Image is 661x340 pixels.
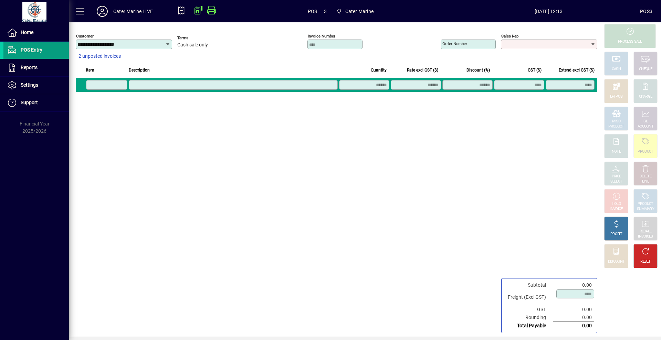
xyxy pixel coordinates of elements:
div: SELECT [610,179,622,184]
td: Rounding [504,314,553,322]
div: CASH [612,67,621,72]
div: CHARGE [639,94,652,99]
div: PRODUCT [638,201,653,207]
span: Cater Marine [345,6,374,17]
span: Cash sale only [177,42,208,48]
span: Quantity [371,66,387,74]
span: 2 unposted invoices [78,53,121,60]
div: PRICE [612,174,621,179]
td: GST [504,306,553,314]
span: Cater Marine [334,5,376,18]
a: Home [3,24,69,41]
button: 2 unposted invoices [76,50,124,63]
mat-label: Customer [76,34,94,39]
mat-label: Order number [442,41,467,46]
td: 0.00 [553,306,594,314]
div: MISC [612,119,620,124]
span: Extend excl GST ($) [559,66,595,74]
div: PRODUCT [638,149,653,154]
td: 0.00 [553,314,594,322]
div: CHEQUE [639,67,652,72]
td: 0.00 [553,322,594,330]
a: Support [3,94,69,111]
div: EFTPOS [610,94,623,99]
div: ACCOUNT [638,124,653,129]
span: GST ($) [528,66,542,74]
span: Settings [21,82,38,88]
span: Item [86,66,94,74]
td: Total Payable [504,322,553,330]
span: POS [308,6,317,17]
div: INVOICE [610,207,622,212]
div: PROFIT [610,232,622,237]
div: POS3 [640,6,652,17]
span: Discount (%) [466,66,490,74]
div: DISCOUNT [608,259,625,264]
button: Profile [91,5,113,18]
div: Cater Marine LIVE [113,6,153,17]
div: RESET [640,259,651,264]
a: Settings [3,77,69,94]
span: Support [21,100,38,105]
div: SUMMARY [637,207,654,212]
div: INVOICES [638,234,653,239]
span: Home [21,30,33,35]
div: PRODUCT [608,124,624,129]
div: DELETE [640,174,651,179]
span: POS Entry [21,47,42,53]
td: Freight (Excl GST) [504,289,553,306]
span: Rate excl GST ($) [407,66,438,74]
span: Reports [21,65,38,70]
mat-label: Invoice number [308,34,335,39]
div: RECALL [640,229,652,234]
div: GL [643,119,648,124]
div: LINE [642,179,649,184]
mat-label: Sales rep [501,34,518,39]
span: Description [129,66,150,74]
a: Reports [3,59,69,76]
div: PROCESS SALE [618,39,642,44]
span: Terms [177,36,219,40]
span: [DATE] 12:13 [457,6,640,17]
td: 0.00 [553,281,594,289]
span: 3 [324,6,327,17]
div: NOTE [612,149,621,154]
div: HOLD [612,201,621,207]
td: Subtotal [504,281,553,289]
